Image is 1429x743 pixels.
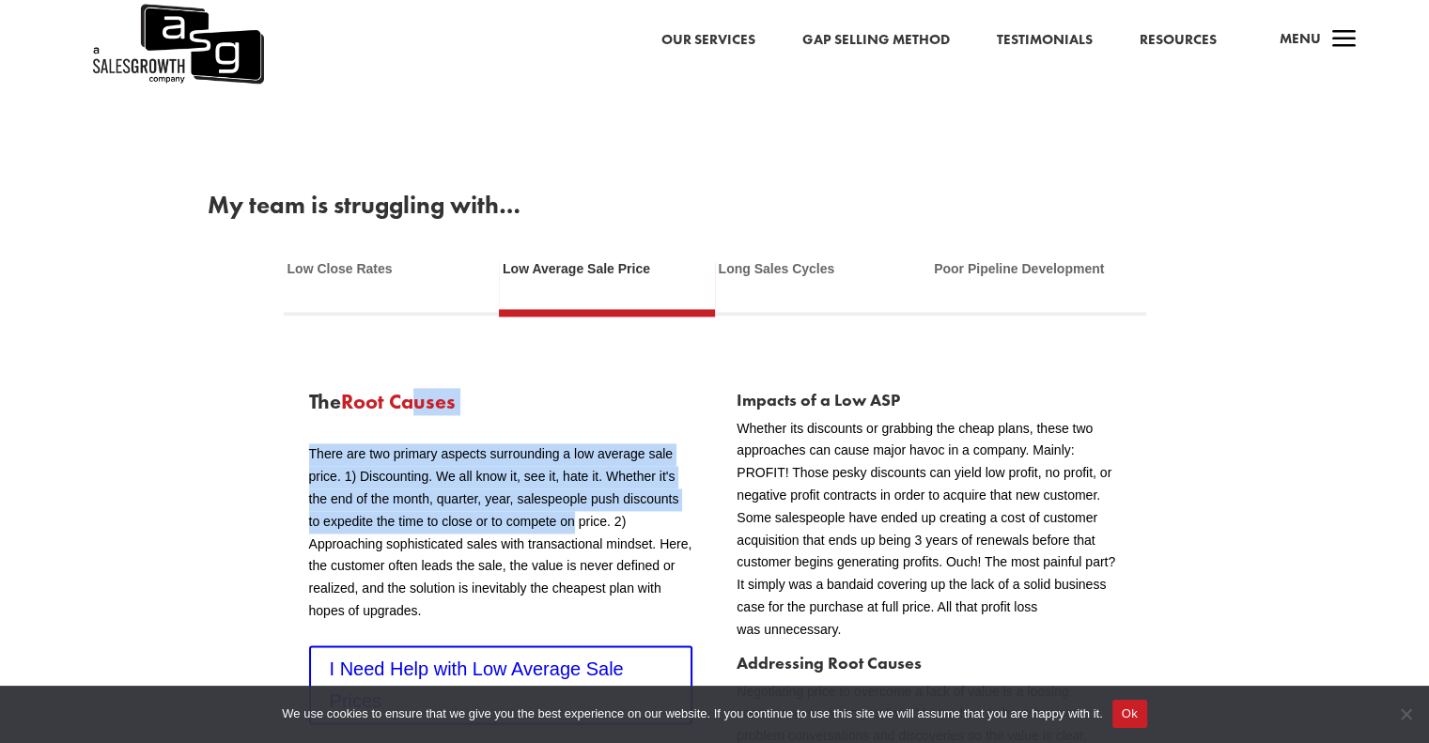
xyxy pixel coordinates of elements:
[737,392,1120,418] h4: Impacts of a Low ASP
[309,645,692,724] a: I Need Help with Low Average Sale Prices
[715,255,931,309] a: Long Sales Cycles
[737,655,1120,681] h4: Addressing Root Causes
[309,443,692,622] p: There are two primary aspects surrounding a low average sale price. 1) Discounting. We all know i...
[997,28,1093,53] a: Testimonials
[1140,28,1217,53] a: Resources
[1280,29,1321,48] span: Menu
[737,418,1120,655] p: Whether its discounts or grabbing the cheap plans, these two approaches can cause major havoc in ...
[341,388,456,415] span: Root Causes
[208,193,1222,226] h2: My team is struggling with…
[1326,22,1363,59] span: a
[661,28,755,53] a: Our Services
[1112,700,1147,728] button: Ok
[282,704,1102,723] span: We use cookies to ensure that we give you the best experience on our website. If you continue to ...
[802,28,950,53] a: Gap Selling Method
[284,255,500,309] a: Low Close Rates
[499,255,715,309] a: Low Average Sale Price
[1396,704,1415,723] span: No
[309,392,692,422] h3: The
[930,255,1146,309] a: Poor Pipeline Development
